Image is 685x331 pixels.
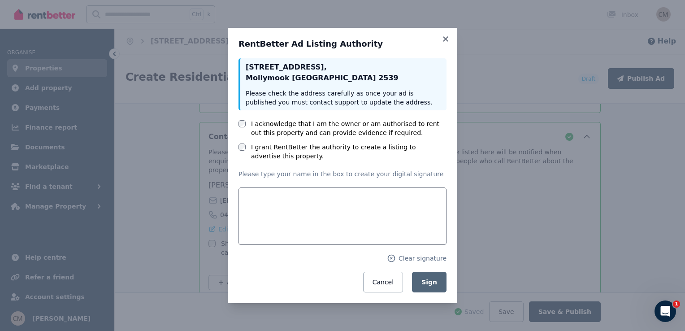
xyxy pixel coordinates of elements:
span: Clear signature [399,254,447,263]
iframe: Intercom live chat [655,301,676,322]
p: Please type your name in the box to create your digital signature [238,170,447,179]
button: Sign [412,272,447,292]
p: [STREET_ADDRESS] , Mollymook [GEOGRAPHIC_DATA] 2539 [246,62,441,83]
h3: RentBetter Ad Listing Authority [238,39,447,49]
span: 1 [673,301,680,308]
p: Please check the address carefully as once your ad is published you must contact support to updat... [246,89,441,107]
label: I acknowledge that I am the owner or am authorised to rent out this property and can provide evid... [251,119,447,137]
button: Cancel [363,272,403,292]
span: Sign [421,279,437,286]
label: I grant RentBetter the authority to create a listing to advertise this property. [251,143,447,161]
